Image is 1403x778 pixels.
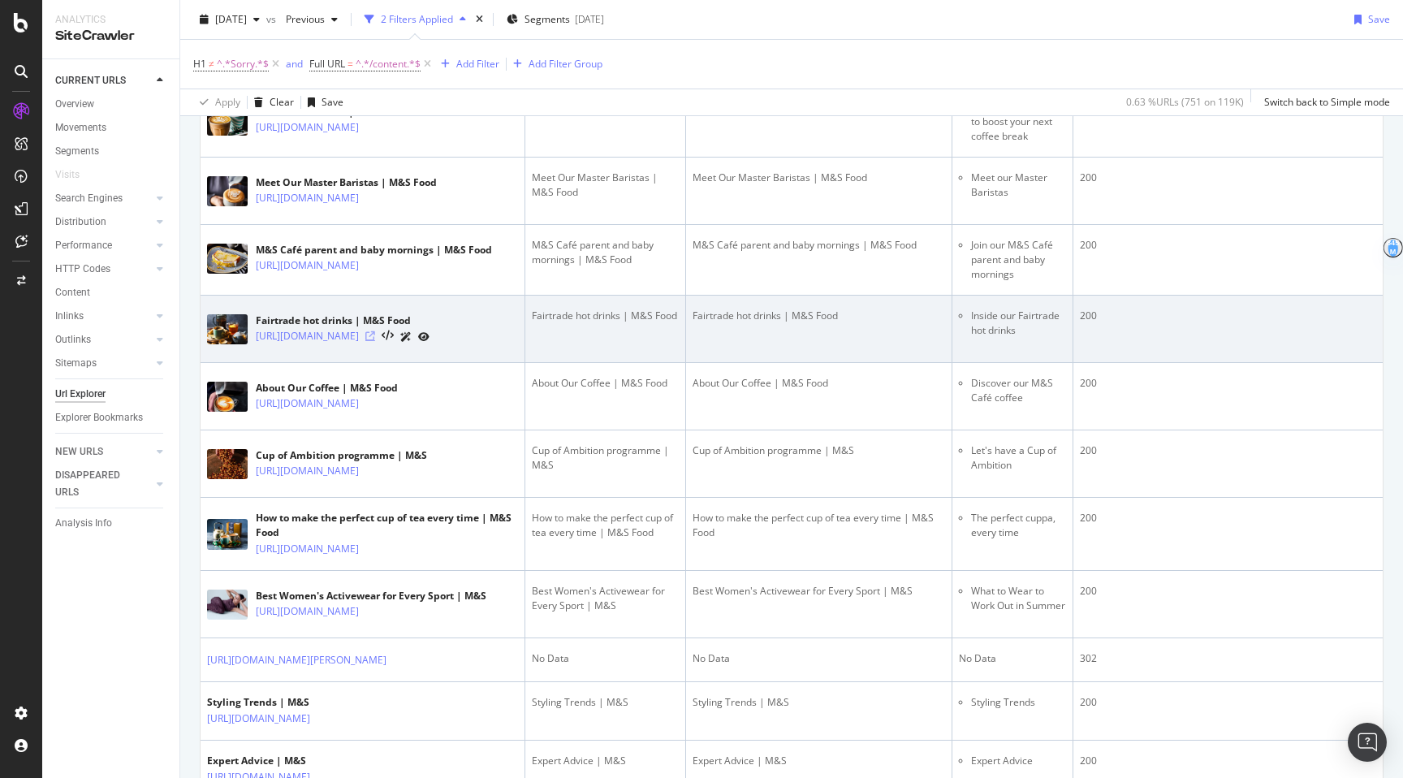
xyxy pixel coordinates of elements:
button: Save [301,89,343,115]
div: Clear [270,95,294,109]
div: Styling Trends | M&S [207,695,381,710]
div: DISAPPEARED URLS [55,467,137,501]
a: Explorer Bookmarks [55,409,168,426]
div: Styling Trends | M&S [532,695,679,710]
span: H1 [193,57,206,71]
div: [DATE] [575,12,604,26]
li: Discover our M&S Café coffee [971,376,1066,405]
a: Search Engines [55,190,152,207]
div: Fairtrade hot drinks | M&S Food [256,313,430,328]
li: Expert Advice [971,754,1066,768]
button: and [286,56,303,71]
a: [URL][DOMAIN_NAME] [256,541,359,557]
span: 2025 Aug. 16th [215,12,247,26]
a: [URL][DOMAIN_NAME][PERSON_NAME] [207,652,386,668]
div: Add Filter Group [529,57,602,71]
div: SiteCrawler [55,27,166,45]
a: Visit Online Page [365,331,375,341]
div: 200 [1080,376,1376,391]
div: 0.63 % URLs ( 751 on 119K ) [1126,95,1244,109]
div: Add Filter [456,57,499,71]
button: Switch back to Simple mode [1258,89,1390,115]
a: DISAPPEARED URLS [55,467,152,501]
button: Clear [248,89,294,115]
a: HTTP Codes [55,261,152,278]
span: Full URL [309,57,345,71]
div: Overview [55,96,94,113]
a: Visits [55,166,96,184]
div: Performance [55,237,112,254]
img: main image [207,449,248,480]
div: Search Engines [55,190,123,207]
button: View HTML Source [382,331,394,342]
a: CURRENT URLS [55,72,152,89]
div: Fairtrade hot drinks | M&S Food [532,309,679,323]
a: Content [55,284,168,301]
li: What to Wear to Work Out in Summer [971,584,1066,613]
a: Segments [55,143,168,160]
div: M&S Café parent and baby mornings | M&S Food [693,238,945,253]
img: main image [207,106,248,136]
li: The perfect cuppa, every time [971,511,1066,540]
img: main image [207,382,248,413]
button: [DATE] [193,6,266,32]
a: [URL][DOMAIN_NAME] [256,257,359,274]
div: Inlinks [55,308,84,325]
div: Cup of Ambition programme | M&S [693,443,945,458]
div: Url Explorer [55,386,106,403]
div: 200 [1080,754,1376,768]
div: Open Intercom Messenger [1348,723,1387,762]
div: 200 [1080,443,1376,458]
div: 2 Filters Applied [381,12,453,26]
a: Movements [55,119,168,136]
a: Inlinks [55,308,152,325]
div: Expert Advice | M&S [693,754,945,768]
div: How to make the perfect cup of tea every time | M&S Food [532,511,679,540]
div: About Our Coffee | M&S Food [693,376,945,391]
div: Explorer Bookmarks [55,409,143,426]
img: main image [207,590,248,620]
a: [URL][DOMAIN_NAME] [256,603,359,620]
div: Fairtrade hot drinks | M&S Food [693,309,945,323]
a: Performance [55,237,152,254]
div: 200 [1080,584,1376,599]
div: Analysis Info [55,515,112,532]
div: Segments [55,143,99,160]
div: Meet Our Master Baristas | M&S Food [693,171,945,185]
div: No Data [532,651,679,666]
span: Segments [525,12,570,26]
div: Sitemaps [55,355,97,372]
li: Inside our Fairtrade hot drinks [971,309,1066,338]
span: ≠ [209,57,214,71]
div: About Our Coffee | M&S Food [532,376,679,391]
div: Content [55,284,90,301]
button: Apply [193,89,240,115]
div: Best Women's Activewear for Every Sport | M&S [693,584,945,599]
div: Styling Trends | M&S [693,695,945,710]
div: Expert Advice | M&S [207,754,381,768]
div: Outlinks [55,331,91,348]
li: Styling Trends [971,695,1066,710]
div: 200 [1080,171,1376,185]
a: [URL][DOMAIN_NAME] [256,395,359,412]
div: Best Women's Activewear for Every Sport | M&S [532,584,679,613]
div: No Data [693,651,945,666]
a: Distribution [55,214,152,231]
span: ^.*Sorry.*$ [217,53,269,76]
div: Analytics [55,13,166,27]
span: Previous [279,12,325,26]
a: [URL][DOMAIN_NAME] [256,328,359,344]
li: Join our M&S Café parent and baby mornings [971,238,1066,282]
li: Meet our Master Baristas [971,171,1066,200]
div: 200 [1080,238,1376,253]
div: Meet Our Master Baristas | M&S Food [256,175,437,190]
a: Url Explorer [55,386,168,403]
button: Add Filter Group [507,54,602,74]
div: 200 [1080,511,1376,525]
li: Let's have a Cup of Ambition [971,443,1066,473]
span: vs [266,12,279,26]
a: [URL][DOMAIN_NAME] [256,119,359,136]
a: [URL][DOMAIN_NAME] [256,190,359,206]
div: Save [1368,12,1390,26]
div: Save [322,95,343,109]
